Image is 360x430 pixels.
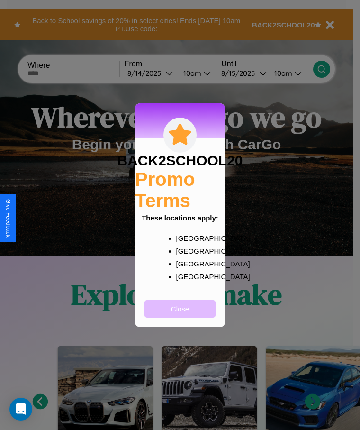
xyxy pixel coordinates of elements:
p: [GEOGRAPHIC_DATA] [176,257,203,270]
div: Give Feedback [5,199,11,238]
b: These locations apply: [142,214,218,222]
button: Close [144,300,216,318]
p: [GEOGRAPHIC_DATA] [176,270,203,283]
h2: Promo Terms [135,169,225,211]
div: Open Intercom Messenger [9,398,32,421]
h3: BACK2SCHOOL20 [117,153,243,169]
p: [GEOGRAPHIC_DATA] [176,232,203,245]
p: [GEOGRAPHIC_DATA] [176,245,203,257]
